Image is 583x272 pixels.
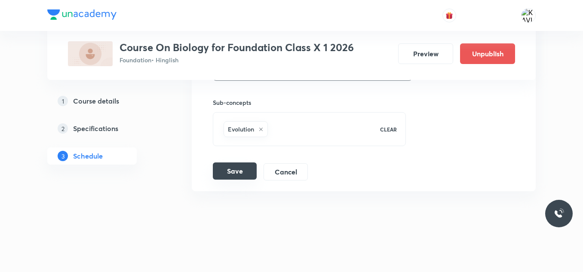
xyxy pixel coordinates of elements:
[264,163,308,180] button: Cancel
[68,41,113,66] img: 06BAE2A9-187A-42A4-9A9B-ADB346BCBE99_plus.png
[47,9,117,22] a: Company Logo
[47,120,164,137] a: 2Specifications
[120,41,354,54] h3: Course On Biology for Foundation Class X 1 2026
[213,162,257,180] button: Save
[47,92,164,110] a: 1Course details
[73,96,119,106] h5: Course details
[521,8,536,23] img: KAVITA YADAV
[73,123,118,134] h5: Specifications
[47,9,117,20] img: Company Logo
[73,151,103,161] h5: Schedule
[58,96,68,106] p: 1
[120,55,354,64] p: Foundation • Hinglish
[445,12,453,19] img: avatar
[58,151,68,161] p: 3
[442,9,456,22] button: avatar
[398,43,453,64] button: Preview
[228,125,254,134] h6: Evolution
[213,98,406,107] h6: Sub-concepts
[58,123,68,134] p: 2
[460,43,515,64] button: Unpublish
[380,125,397,133] p: CLEAR
[554,208,564,219] img: ttu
